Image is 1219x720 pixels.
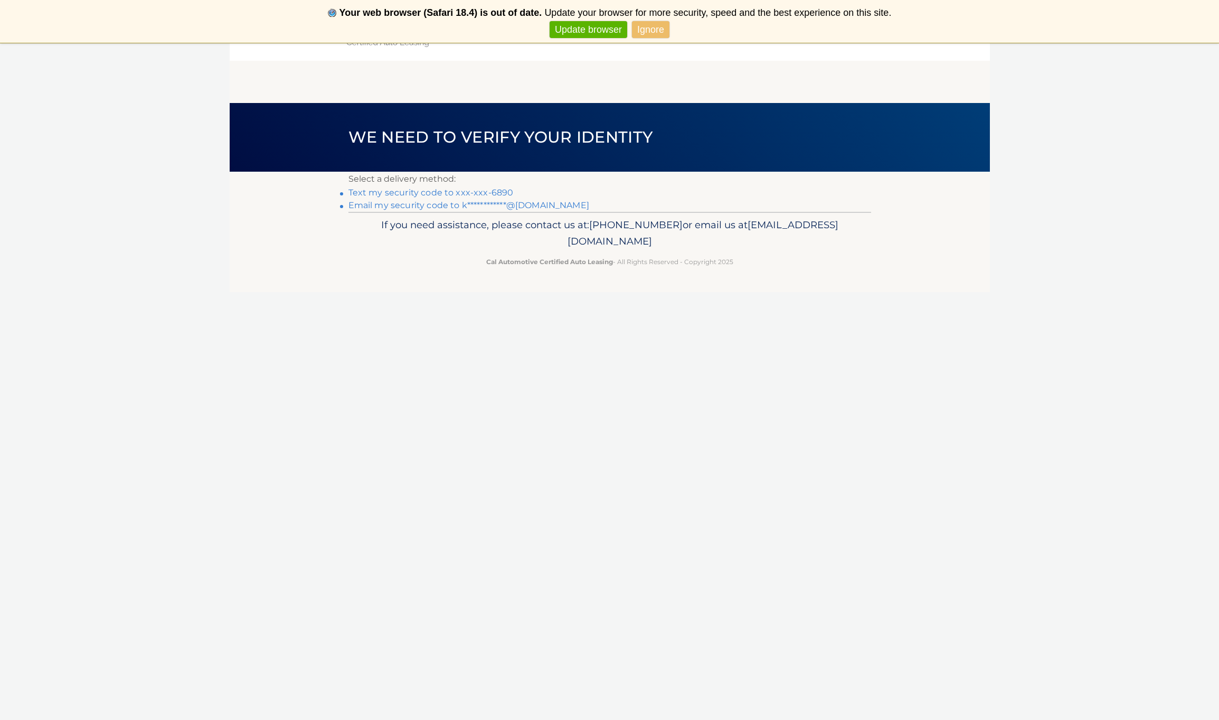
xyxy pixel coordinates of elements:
[544,7,891,18] span: Update your browser for more security, speed and the best experience on this site.
[348,172,871,186] p: Select a delivery method:
[348,188,514,198] a: Text my security code to xxx-xxx-6890
[348,127,653,147] span: We need to verify your identity
[589,219,683,231] span: [PHONE_NUMBER]
[550,21,627,39] a: Update browser
[355,217,864,250] p: If you need assistance, please contact us at: or email us at
[632,21,669,39] a: Ignore
[339,7,542,18] b: Your web browser (Safari 18.4) is out of date.
[486,258,613,266] strong: Cal Automotive Certified Auto Leasing
[355,256,864,267] p: - All Rights Reserved - Copyright 2025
